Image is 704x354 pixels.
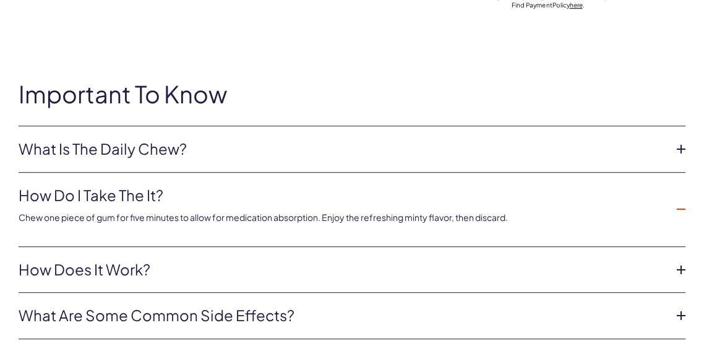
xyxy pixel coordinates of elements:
a: How do i take the it? [19,185,666,206]
span: Find Payment [512,1,552,9]
p: Chew one piece of gum for five minutes to allow for medication absorption. Enjoy the refreshing m... [19,212,666,224]
h2: Important To Know [19,81,685,107]
a: What Is The Daily Chew? [19,139,666,160]
a: What are some common side effects? [19,305,666,326]
a: here [569,1,582,9]
a: How Does it Work? [19,259,666,280]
